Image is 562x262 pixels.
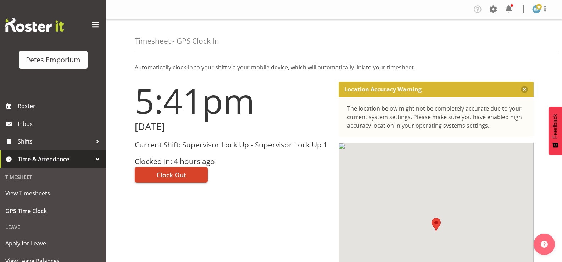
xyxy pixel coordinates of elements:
a: View Timesheets [2,184,105,202]
h3: Clocked in: 4 hours ago [135,157,330,166]
img: Rosterit website logo [5,18,64,32]
img: reina-puketapu721.jpg [532,5,541,13]
h4: Timesheet - GPS Clock In [135,37,219,45]
img: help-xxl-2.png [541,241,548,248]
div: Petes Emporium [26,55,80,65]
div: The location below might not be completely accurate due to your current system settings. Please m... [347,104,525,130]
h2: [DATE] [135,121,330,132]
span: Shifts [18,136,92,147]
span: Roster [18,101,103,111]
button: Feedback - Show survey [549,107,562,155]
p: Automatically clock-in to your shift via your mobile device, which will automatically link to you... [135,63,534,72]
span: Time & Attendance [18,154,92,165]
a: GPS Time Clock [2,202,105,220]
span: View Timesheets [5,188,101,199]
button: Clock Out [135,167,208,183]
span: Feedback [552,114,558,139]
div: Timesheet [2,170,105,184]
div: Leave [2,220,105,234]
p: Location Accuracy Warning [344,86,422,93]
h3: Current Shift: Supervisor Lock Up - Supervisor Lock Up 1 [135,141,330,149]
h1: 5:41pm [135,82,330,120]
span: Clock Out [157,170,186,179]
a: Apply for Leave [2,234,105,252]
span: Apply for Leave [5,238,101,249]
span: Inbox [18,118,103,129]
button: Close message [521,86,528,93]
span: GPS Time Clock [5,206,101,216]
